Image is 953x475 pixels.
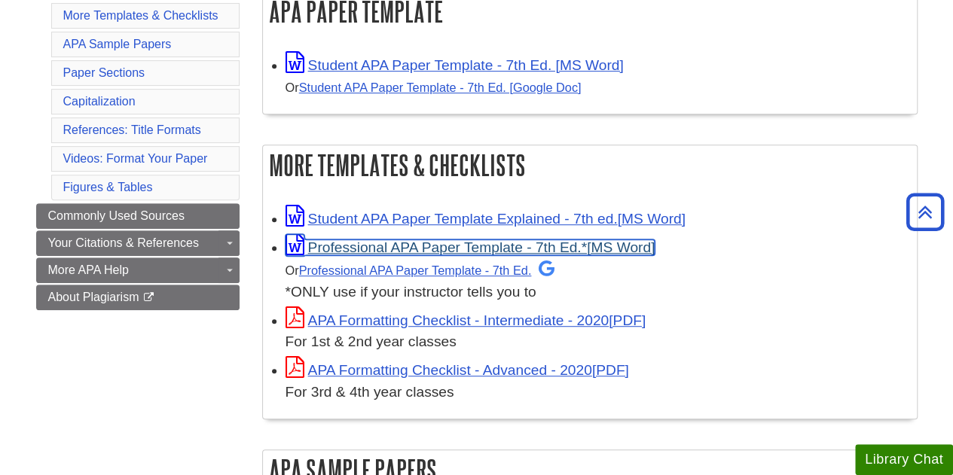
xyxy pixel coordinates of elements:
[63,152,208,165] a: Videos: Format Your Paper
[286,362,629,378] a: Link opens in new window
[63,181,153,193] a: Figures & Tables
[286,211,686,227] a: Link opens in new window
[286,81,582,94] small: Or
[63,38,172,50] a: APA Sample Papers
[299,263,555,277] a: Professional APA Paper Template - 7th Ed.
[855,444,953,475] button: Library Chat
[63,123,201,136] a: References: Title Formats
[286,57,624,73] a: Link opens in new window
[142,293,155,303] i: This link opens in a new window
[286,239,655,255] a: Link opens in new window
[299,81,582,94] a: Student APA Paper Template - 7th Ed. [Google Doc]
[63,66,145,79] a: Paper Sections
[36,285,240,310] a: About Plagiarism
[286,312,646,328] a: Link opens in new window
[48,209,185,222] span: Commonly Used Sources
[36,230,240,256] a: Your Citations & References
[36,203,240,229] a: Commonly Used Sources
[286,382,909,403] div: For 3rd & 4th year classes
[263,145,917,185] h2: More Templates & Checklists
[63,95,136,108] a: Capitalization
[286,263,555,277] small: Or
[36,257,240,283] a: More APA Help
[901,202,949,222] a: Back to Top
[63,9,218,22] a: More Templates & Checklists
[286,331,909,353] div: For 1st & 2nd year classes
[48,236,199,249] span: Your Citations & References
[48,263,129,276] span: More APA Help
[286,259,909,303] div: *ONLY use if your instructor tells you to
[48,291,139,303] span: About Plagiarism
